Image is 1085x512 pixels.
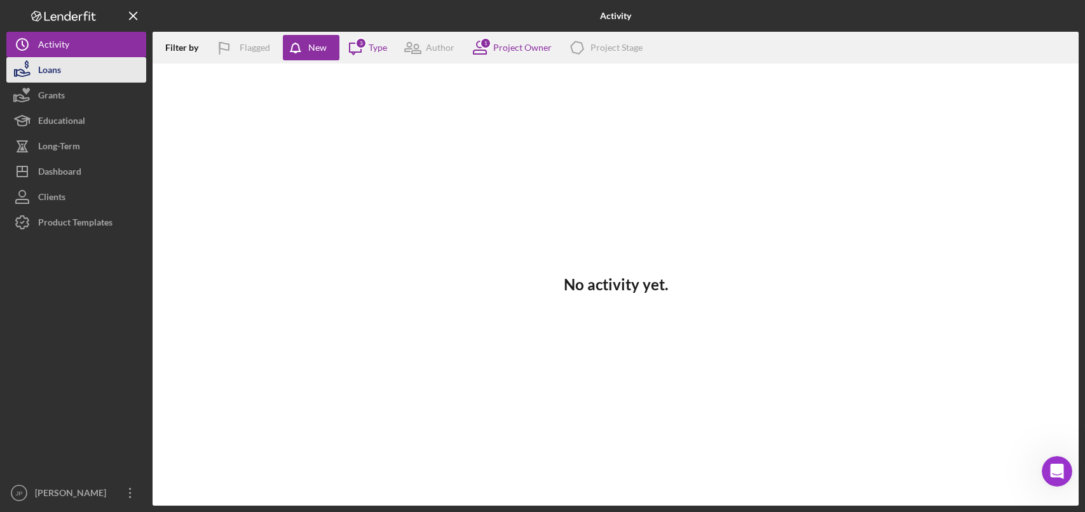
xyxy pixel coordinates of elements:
div: Loans [38,57,61,86]
b: Activity [600,11,631,21]
button: Long-Term [6,133,146,159]
div: Product Templates [38,210,113,238]
div: Project Owner [493,43,552,53]
div: [PERSON_NAME] [32,480,114,509]
div: Grants [38,83,65,111]
button: JP[PERSON_NAME] [6,480,146,506]
div: Educational [38,108,85,137]
div: Activity [38,32,69,60]
h3: No activity yet. [564,276,668,293]
button: New [283,35,339,60]
button: Loans [6,57,146,83]
div: Filter by [165,43,208,53]
div: Clients [38,184,65,213]
div: Type [369,43,387,53]
button: Clients [6,184,146,210]
div: Long-Term [38,133,80,162]
div: Project Stage [590,43,643,53]
div: Author [426,43,454,53]
text: JP [15,490,22,497]
div: 3 [355,37,367,49]
div: 1 [480,37,491,49]
button: Product Templates [6,210,146,235]
div: New [308,35,327,60]
iframe: Intercom live chat [1042,456,1072,487]
div: Flagged [240,35,270,60]
div: Dashboard [38,159,81,187]
button: Grants [6,83,146,108]
button: Flagged [208,35,283,60]
button: Activity [6,32,146,57]
button: Dashboard [6,159,146,184]
button: Educational [6,108,146,133]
